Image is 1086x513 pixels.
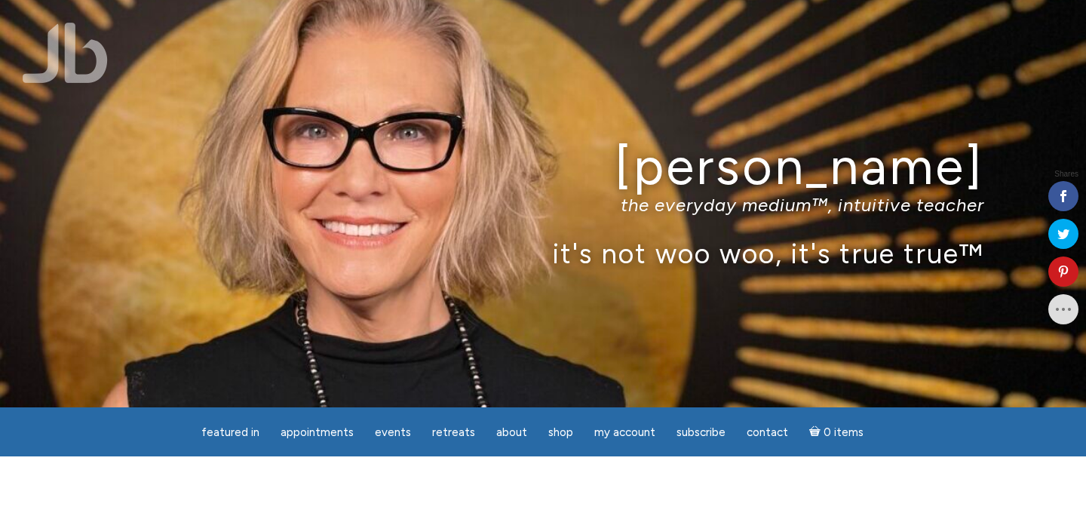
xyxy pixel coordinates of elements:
span: 0 items [824,427,864,438]
span: Shares [1054,170,1078,178]
span: Contact [747,425,788,439]
h1: [PERSON_NAME] [102,138,984,195]
img: Jamie Butler. The Everyday Medium [23,23,108,83]
span: Appointments [281,425,354,439]
p: the everyday medium™, intuitive teacher [102,194,984,216]
span: Events [375,425,411,439]
a: Contact [738,418,797,447]
p: it's not woo woo, it's true true™ [102,237,984,269]
a: Shop [539,418,582,447]
a: My Account [585,418,664,447]
a: Retreats [423,418,484,447]
span: featured in [201,425,259,439]
span: Shop [548,425,573,439]
span: Subscribe [676,425,726,439]
a: Subscribe [667,418,735,447]
span: Retreats [432,425,475,439]
a: Cart0 items [800,416,873,447]
span: About [496,425,527,439]
a: Events [366,418,420,447]
a: Appointments [271,418,363,447]
span: My Account [594,425,655,439]
a: featured in [192,418,268,447]
a: About [487,418,536,447]
i: Cart [809,425,824,439]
